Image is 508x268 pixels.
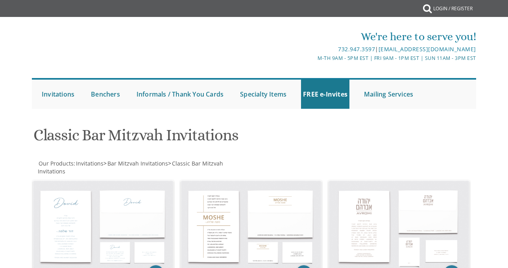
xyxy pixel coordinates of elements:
[89,80,122,109] a: Benchers
[135,80,225,109] a: Informals / Thank You Cards
[107,160,168,167] a: Bar Mitzvah Invitations
[362,80,415,109] a: Mailing Services
[75,160,103,167] a: Invitations
[38,160,223,175] span: >
[180,45,476,54] div: |
[38,160,74,167] a: Our Products
[103,160,168,167] span: >
[76,160,103,167] span: Invitations
[379,45,476,53] a: [EMAIL_ADDRESS][DOMAIN_NAME]
[38,160,223,175] a: Classic Bar Mitzvah Invitations
[338,45,375,53] a: 732.947.3597
[238,80,288,109] a: Specialty Items
[33,127,324,150] h1: Classic Bar Mitzvah Invitations
[301,80,349,109] a: FREE e-Invites
[180,29,476,45] div: We're here to serve you!
[180,54,476,62] div: M-Th 9am - 5pm EST | Fri 9am - 1pm EST | Sun 11am - 3pm EST
[32,160,254,175] div: :
[40,80,76,109] a: Invitations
